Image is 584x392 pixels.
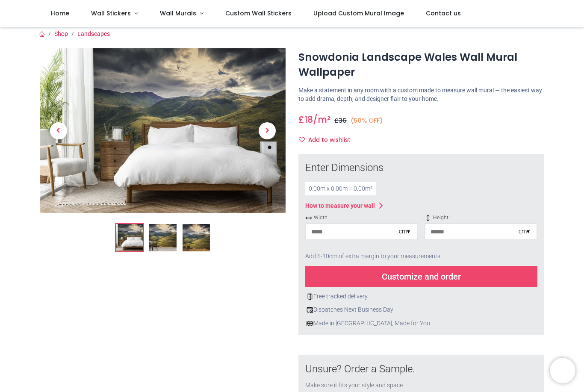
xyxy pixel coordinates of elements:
[305,381,537,390] div: Make sure it fits your style and space.
[160,9,196,18] span: Wall Murals
[425,214,537,221] span: Height
[399,227,410,236] div: cm ▾
[305,202,375,210] div: How to measure your wall
[313,113,330,126] span: /m²
[305,266,537,287] div: Customize and order
[305,292,537,301] div: Free tracked delivery
[305,319,537,328] div: Made in [GEOGRAPHIC_DATA], Made for You
[550,358,575,383] iframe: Brevo live chat
[334,116,347,125] span: £
[305,362,537,377] div: Unsure? Order a Sample.
[50,122,67,139] span: Previous
[519,227,530,236] div: cm ▾
[305,247,537,266] div: Add 5-10cm of extra margin to your measurements.
[298,133,358,147] button: Add to wishlistAdd to wishlist
[54,30,68,37] a: Shop
[305,214,418,221] span: Width
[51,9,69,18] span: Home
[298,50,544,80] h1: Snowdonia Landscape Wales Wall Mural Wallpaper
[305,182,376,196] div: 0.00 m x 0.00 m = 0.00 m²
[305,161,537,175] div: Enter Dimensions
[304,113,313,126] span: 18
[259,122,276,139] span: Next
[40,48,286,213] img: Snowdonia Landscape Wales Wall Mural Wallpaper
[149,224,177,251] img: WS-50192-02
[426,9,461,18] span: Contact us
[40,73,77,188] a: Previous
[298,86,544,103] p: Make a statement in any room with a custom made to measure wall mural — the easiest way to add dr...
[305,306,537,314] div: Dispatches Next Business Day
[116,224,143,251] img: Snowdonia Landscape Wales Wall Mural Wallpaper
[339,116,347,125] span: 36
[249,73,286,188] a: Next
[77,30,110,37] a: Landscapes
[183,224,210,251] img: WS-50192-03
[225,9,292,18] span: Custom Wall Stickers
[313,9,404,18] span: Upload Custom Mural Image
[307,320,313,327] img: uk
[299,137,305,143] i: Add to wishlist
[351,116,383,125] small: (50% OFF)
[298,113,313,126] span: £
[91,9,131,18] span: Wall Stickers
